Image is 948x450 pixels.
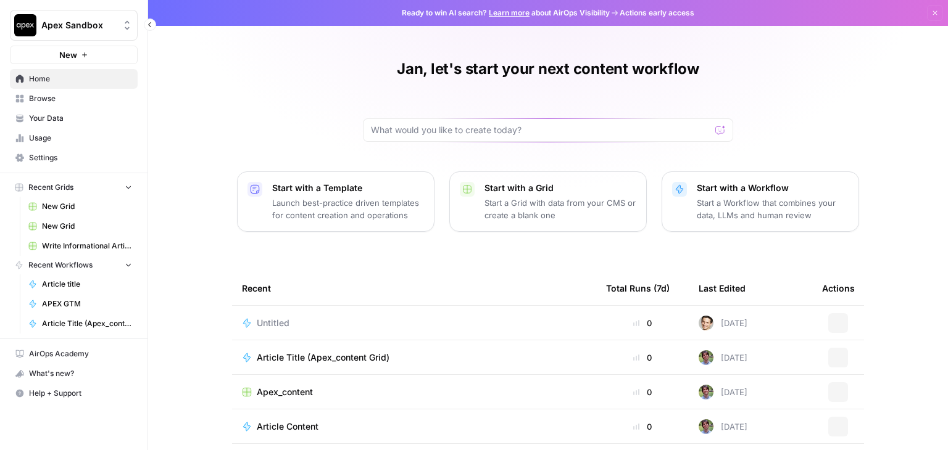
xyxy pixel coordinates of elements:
p: Launch best-practice driven templates for content creation and operations [272,197,424,221]
a: Apex_content [242,386,586,398]
img: yscdzcxvurys6ioa5ley5b2q5gim [699,385,713,399]
span: Actions early access [620,7,694,18]
img: j7temtklz6amjwtjn5shyeuwpeb0 [699,316,713,330]
div: 0 [606,420,679,433]
div: Recent [242,271,586,305]
span: Article Title (Apex_content Grid) [42,318,132,329]
a: Home [10,69,138,89]
button: Help + Support [10,383,138,403]
a: Article Content [242,420,586,433]
span: Your Data [29,113,132,124]
div: Last Edited [699,271,746,305]
p: Start a Grid with data from your CMS or create a blank one [484,197,636,221]
span: Article Title (Apex_content Grid) [257,351,389,364]
button: Start with a WorkflowStart a Workflow that combines your data, LLMs and human review [662,171,859,232]
span: APEX GTM [42,298,132,309]
button: Start with a GridStart a Grid with data from your CMS or create a blank one [449,171,647,232]
a: New Grid [23,197,138,216]
span: Write Informational Articles [42,240,132,252]
button: Recent Grids [10,178,138,197]
span: Usage [29,133,132,144]
div: Total Runs (7d) [606,271,670,305]
a: New Grid [23,216,138,236]
div: [DATE] [699,350,747,365]
div: 0 [606,317,679,329]
span: Article Content [257,420,318,433]
p: Start a Workflow that combines your data, LLMs and human review [697,197,849,221]
p: Start with a Template [272,182,424,194]
span: AirOps Academy [29,348,132,359]
a: Usage [10,128,138,148]
button: Start with a TemplateLaunch best-practice driven templates for content creation and operations [237,171,434,232]
button: Recent Workflows [10,256,138,274]
span: Untitled [257,317,289,329]
span: New Grid [42,221,132,232]
div: [DATE] [699,316,747,330]
div: What's new? [10,364,137,383]
a: Untitled [242,317,586,329]
div: [DATE] [699,419,747,434]
div: Actions [822,271,855,305]
div: [DATE] [699,385,747,399]
span: Home [29,73,132,84]
p: Start with a Grid [484,182,636,194]
input: What would you like to create today? [371,124,710,136]
img: yscdzcxvurys6ioa5ley5b2q5gim [699,350,713,365]
p: Start with a Workflow [697,182,849,194]
span: Article title [42,279,132,290]
a: Learn more [489,8,530,17]
a: Article Title (Apex_content Grid) [23,314,138,333]
span: Ready to win AI search? about AirOps Visibility [402,7,610,18]
img: yscdzcxvurys6ioa5ley5b2q5gim [699,419,713,434]
span: Help + Support [29,388,132,399]
a: APEX GTM [23,294,138,314]
button: What's new? [10,364,138,383]
button: New [10,46,138,64]
span: Apex Sandbox [41,19,116,31]
a: AirOps Academy [10,344,138,364]
span: Settings [29,152,132,163]
span: Recent Grids [28,182,73,193]
span: Recent Workflows [28,260,93,271]
span: Apex_content [257,386,313,398]
a: Your Data [10,108,138,128]
span: New [59,49,77,61]
a: Browse [10,89,138,108]
a: Article Title (Apex_content Grid) [242,351,586,364]
div: 0 [606,351,679,364]
span: Browse [29,93,132,104]
img: Apex Sandbox Logo [14,14,36,36]
span: New Grid [42,201,132,212]
h1: Jan, let's start your next content workflow [397,59,699,79]
div: 0 [606,386,679,398]
a: Write Informational Articles [23,236,138,256]
button: Workspace: Apex Sandbox [10,10,138,41]
a: Article title [23,274,138,294]
a: Settings [10,148,138,168]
